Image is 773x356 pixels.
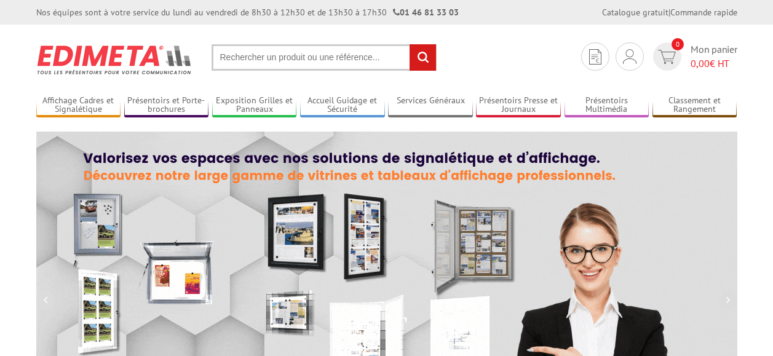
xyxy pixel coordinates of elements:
img: devis rapide [589,49,601,65]
a: devis rapide 0 Mon panier 0,00€ HT [650,42,737,71]
a: Présentoirs Presse et Journaux [476,95,561,116]
span: Mon panier [691,42,737,71]
a: Présentoirs et Porte-brochures [124,95,209,116]
input: Rechercher un produit ou une référence... [212,44,437,71]
a: Commande rapide [670,7,737,18]
input: rechercher [410,44,436,71]
a: Présentoirs Multimédia [565,95,649,116]
img: devis rapide [658,50,676,64]
a: Services Généraux [388,95,473,116]
img: Présentoir, panneau, stand - Edimeta - PLV, affichage, mobilier bureau, entreprise [36,37,193,82]
span: 0 [672,38,684,50]
a: Catalogue gratuit [602,7,668,18]
span: € HT [691,57,737,71]
a: Classement et Rangement [652,95,737,116]
a: Affichage Cadres et Signalétique [36,95,121,116]
strong: 01 46 81 33 03 [393,7,459,18]
span: 0,00 [691,57,710,69]
div: Nos équipes sont à votre service du lundi au vendredi de 8h30 à 12h30 et de 13h30 à 17h30 [36,6,459,18]
a: Exposition Grilles et Panneaux [212,95,297,116]
a: Accueil Guidage et Sécurité [300,95,385,116]
img: devis rapide [623,49,636,64]
div: | [602,6,737,18]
